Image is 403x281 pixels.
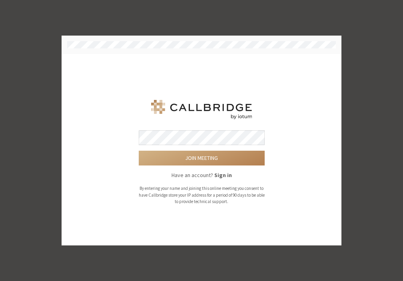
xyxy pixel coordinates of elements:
p: Have an account? [139,171,265,179]
button: Join meeting [139,151,265,165]
img: Iotum [150,100,253,119]
p: By entering your name and joining this online meeting you consent to have Callbridge store your I... [139,185,265,205]
button: Sign in [214,171,232,179]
